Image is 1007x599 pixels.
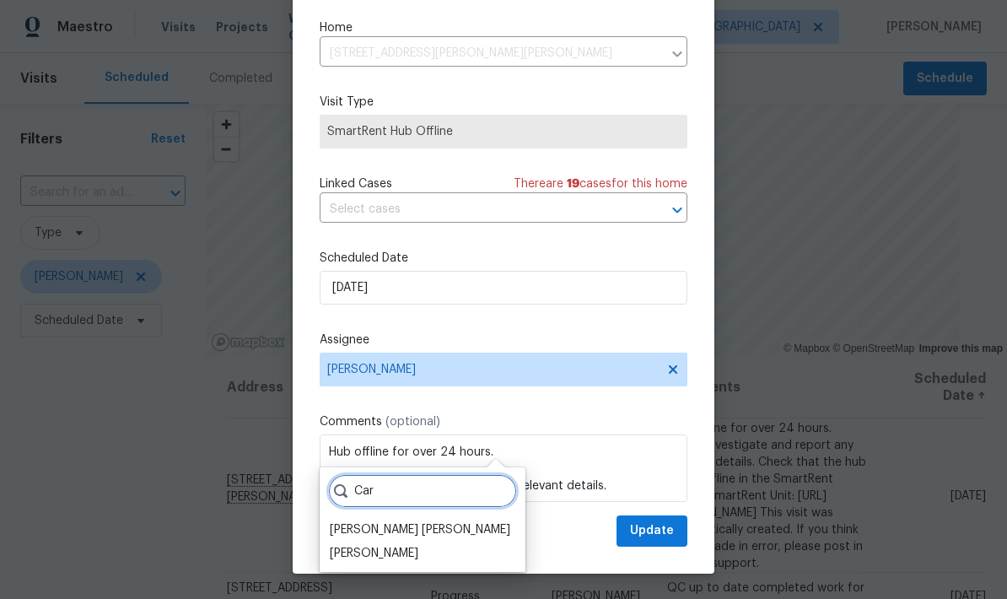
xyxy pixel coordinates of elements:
[320,197,640,223] input: Select cases
[514,175,687,192] span: There are case s for this home
[320,434,687,502] textarea: Hub offline for over 24 hours. Please investigate and report any relevant details. Check that the...
[320,332,687,348] label: Assignee
[330,521,510,538] div: [PERSON_NAME] [PERSON_NAME]
[385,416,440,428] span: (optional)
[320,19,687,36] label: Home
[320,94,687,111] label: Visit Type
[665,198,689,222] button: Open
[320,175,392,192] span: Linked Cases
[320,250,687,267] label: Scheduled Date
[320,413,687,430] label: Comments
[327,123,680,140] span: SmartRent Hub Offline
[567,178,579,190] span: 19
[330,545,418,562] div: [PERSON_NAME]
[320,271,687,305] input: M/D/YYYY
[320,40,662,67] input: Enter in an address
[617,515,687,547] button: Update
[327,363,658,376] span: [PERSON_NAME]
[630,521,674,542] span: Update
